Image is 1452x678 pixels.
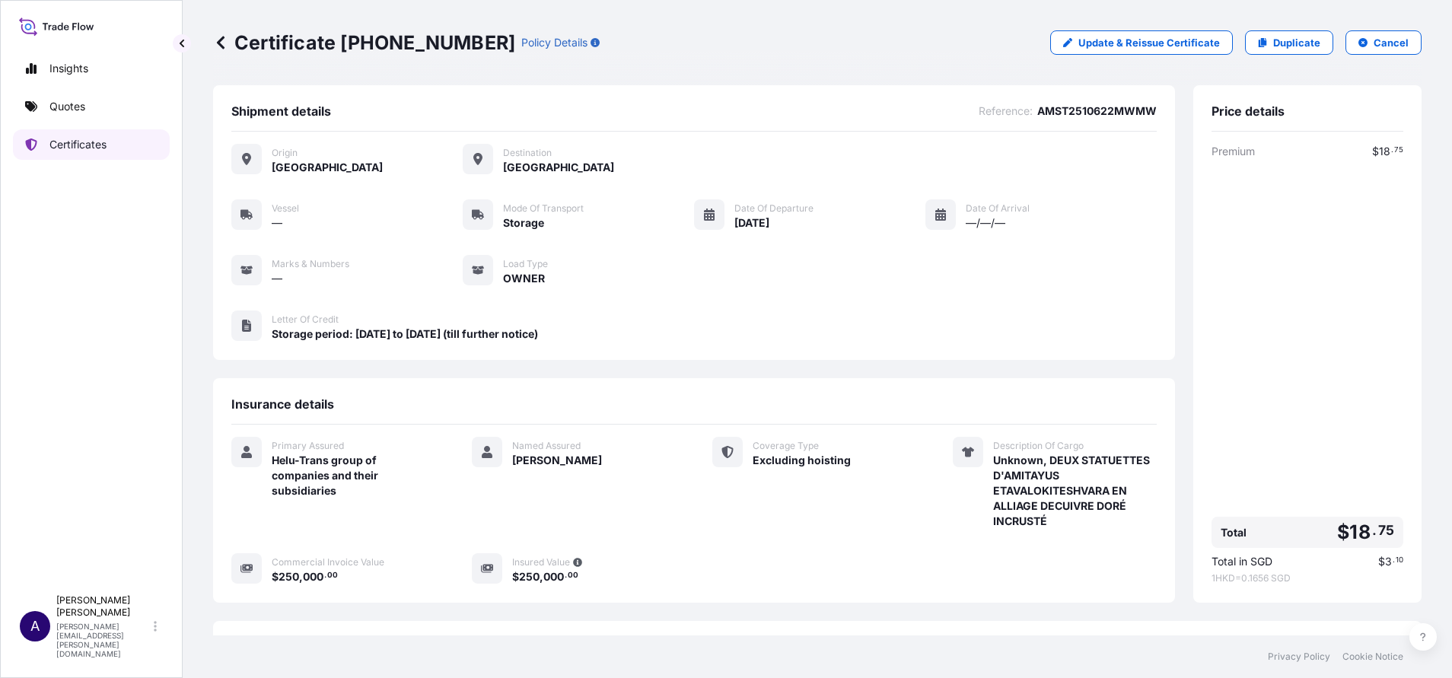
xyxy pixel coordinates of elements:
span: 18 [1349,523,1370,542]
a: Cookie Notice [1342,651,1403,663]
span: . [1391,148,1393,153]
button: Cancel [1345,30,1422,55]
span: A [30,619,40,634]
span: Date of Departure [734,202,814,215]
span: 00 [327,573,338,578]
span: 000 [303,571,323,582]
span: 75 [1378,526,1394,535]
span: [PERSON_NAME] [512,453,602,468]
span: 250 [279,571,299,582]
span: 000 [543,571,564,582]
span: Primary Assured [272,440,344,452]
span: 1 HKD = 0.1656 SGD [1212,572,1403,584]
span: Commercial Invoice Value [272,556,384,568]
span: . [1372,526,1377,535]
span: [GEOGRAPHIC_DATA] [503,160,614,175]
span: Total [1221,525,1247,540]
span: Date of Arrival [966,202,1030,215]
span: Vessel [272,202,299,215]
span: Price details [1212,103,1285,119]
span: 00 [568,573,578,578]
p: Update & Reissue Certificate [1078,35,1220,50]
a: Quotes [13,91,170,122]
span: , [540,571,543,582]
span: $ [1337,523,1349,542]
a: Duplicate [1245,30,1333,55]
span: Insurance details [231,396,334,412]
p: [PERSON_NAME] [PERSON_NAME] [56,594,151,619]
span: AMST2510622MWMW [1037,103,1157,119]
span: [GEOGRAPHIC_DATA] [272,160,383,175]
p: Cancel [1374,35,1409,50]
span: Load Type [503,258,548,270]
span: 3 [1385,556,1392,567]
a: Update & Reissue Certificate [1050,30,1233,55]
span: Reference : [979,103,1033,119]
p: Certificate [PHONE_NUMBER] [213,30,515,55]
p: Insights [49,61,88,76]
span: Shipment details [231,103,331,119]
span: $ [272,571,279,582]
span: Named Assured [512,440,581,452]
span: 75 [1394,148,1403,153]
span: Mode of Transport [503,202,584,215]
span: . [1393,558,1395,563]
span: 10 [1396,558,1403,563]
span: Premium [1212,144,1255,159]
p: Policy Details [521,35,587,50]
span: Total in SGD [1212,554,1272,569]
p: [PERSON_NAME][EMAIL_ADDRESS][PERSON_NAME][DOMAIN_NAME] [56,622,151,658]
p: Certificates [49,137,107,152]
span: Excluding hoisting [753,453,851,468]
span: Storage [503,215,544,231]
span: — [272,215,282,231]
span: . [324,573,326,578]
span: 250 [519,571,540,582]
span: Destination [503,147,552,159]
span: Insured Value [512,556,570,568]
span: Helu-Trans group of companies and their subsidiaries [272,453,435,498]
span: $ [1372,146,1379,157]
span: Marks & Numbers [272,258,349,270]
span: OWNER [503,271,545,286]
span: Unknown, DEUX STATUETTES D'AMITAYUS ETAVALOKITESHVARA EN ALLIAGE DECUIVRE DORÉ INCRUSTÉ [993,453,1157,529]
span: Letter of Credit [272,314,339,326]
span: Description Of Cargo [993,440,1084,452]
span: Coverage Type [753,440,819,452]
a: Insights [13,53,170,84]
span: 18 [1379,146,1390,157]
span: — [272,271,282,286]
a: Privacy Policy [1268,651,1330,663]
p: Duplicate [1273,35,1320,50]
span: [DATE] [734,215,769,231]
span: . [565,573,567,578]
span: —/—/— [966,215,1005,231]
span: $ [512,571,519,582]
a: Certificates [13,129,170,160]
p: Quotes [49,99,85,114]
span: , [299,571,303,582]
span: $ [1378,556,1385,567]
span: Origin [272,147,298,159]
span: Storage period: [DATE] to [DATE] (till further notice) [272,326,538,342]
